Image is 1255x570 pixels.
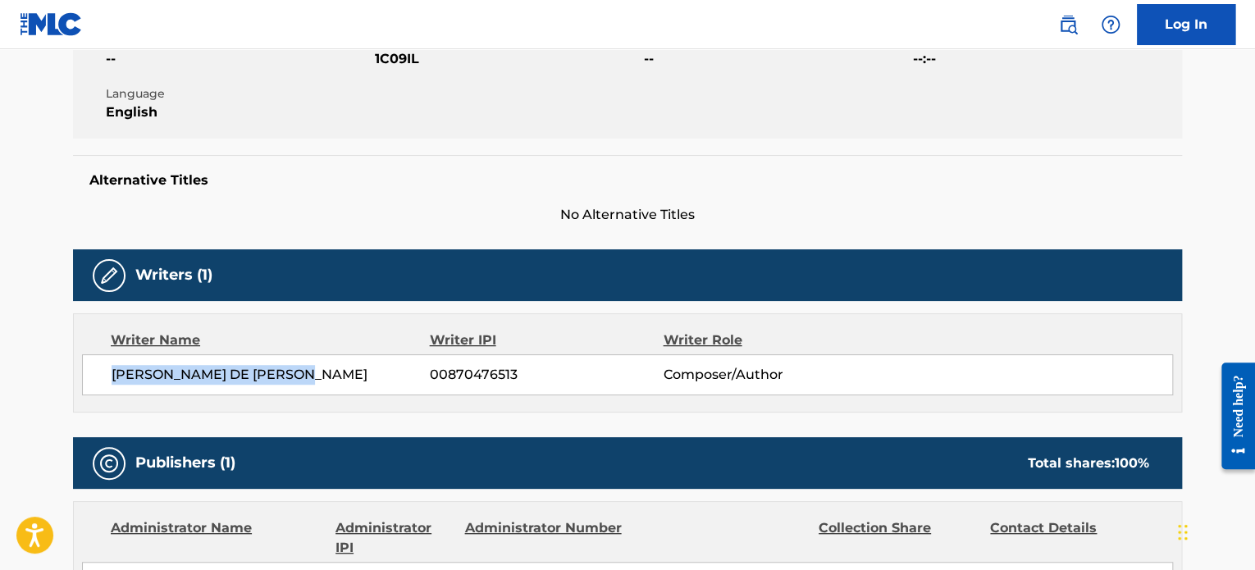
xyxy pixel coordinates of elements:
[111,518,323,558] div: Administrator Name
[663,331,875,350] div: Writer Role
[106,49,371,69] span: --
[1028,454,1149,473] div: Total shares:
[1101,15,1120,34] img: help
[135,266,212,285] h5: Writers (1)
[913,49,1178,69] span: --:--
[99,266,119,285] img: Writers
[89,172,1166,189] h5: Alternative Titles
[1209,350,1255,482] iframe: Resource Center
[135,454,235,472] h5: Publishers (1)
[663,365,875,385] span: Composer/Author
[1178,508,1188,557] div: Drag
[73,205,1182,225] span: No Alternative Titles
[1115,455,1149,471] span: 100 %
[1058,15,1078,34] img: search
[99,454,119,473] img: Publishers
[1173,491,1255,570] iframe: Chat Widget
[430,331,664,350] div: Writer IPI
[990,518,1149,558] div: Contact Details
[1094,8,1127,41] div: Help
[430,365,663,385] span: 00870476513
[644,49,909,69] span: --
[819,518,978,558] div: Collection Share
[1052,8,1084,41] a: Public Search
[335,518,452,558] div: Administrator IPI
[106,85,371,103] span: Language
[111,331,430,350] div: Writer Name
[375,49,640,69] span: 1C09IL
[112,365,430,385] span: [PERSON_NAME] DE [PERSON_NAME]
[106,103,371,122] span: English
[464,518,623,558] div: Administrator Number
[1137,4,1235,45] a: Log In
[20,12,83,36] img: MLC Logo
